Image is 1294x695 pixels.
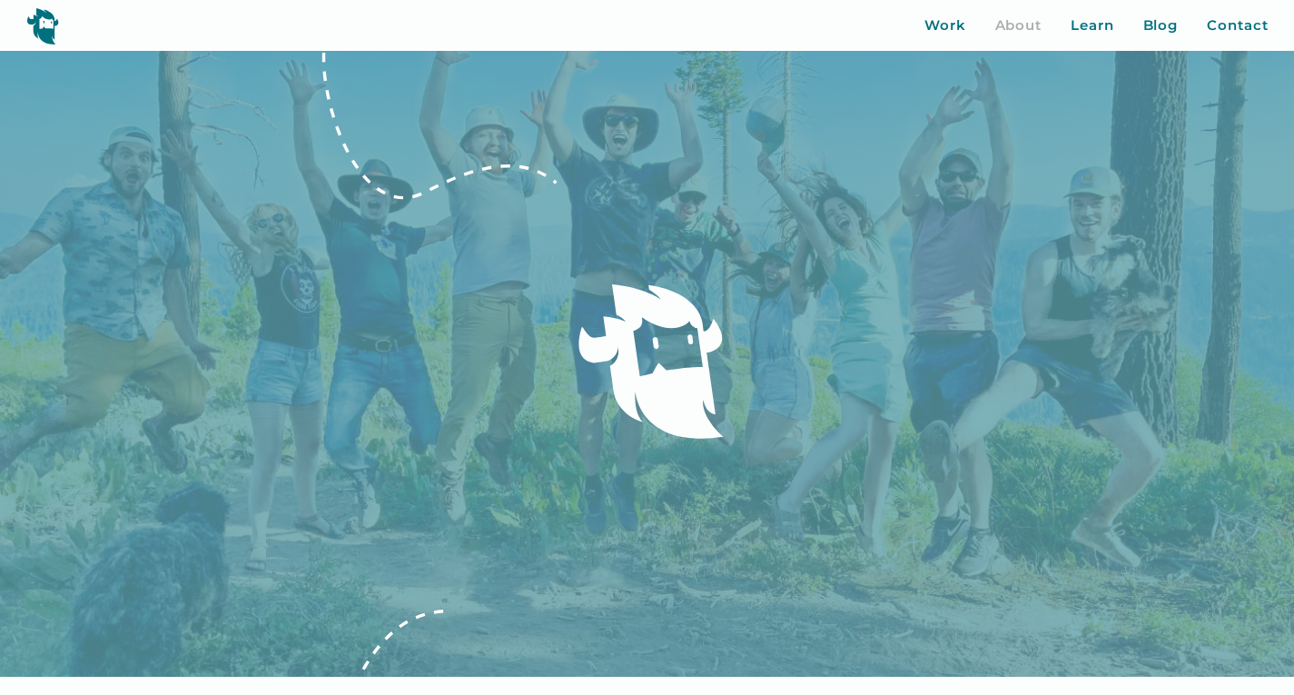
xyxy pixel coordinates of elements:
a: Work [924,15,966,36]
img: yeti logo icon [26,7,59,45]
a: Learn [1071,15,1114,36]
a: Contact [1207,15,1268,36]
a: About [995,15,1042,36]
a: Blog [1143,15,1179,36]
